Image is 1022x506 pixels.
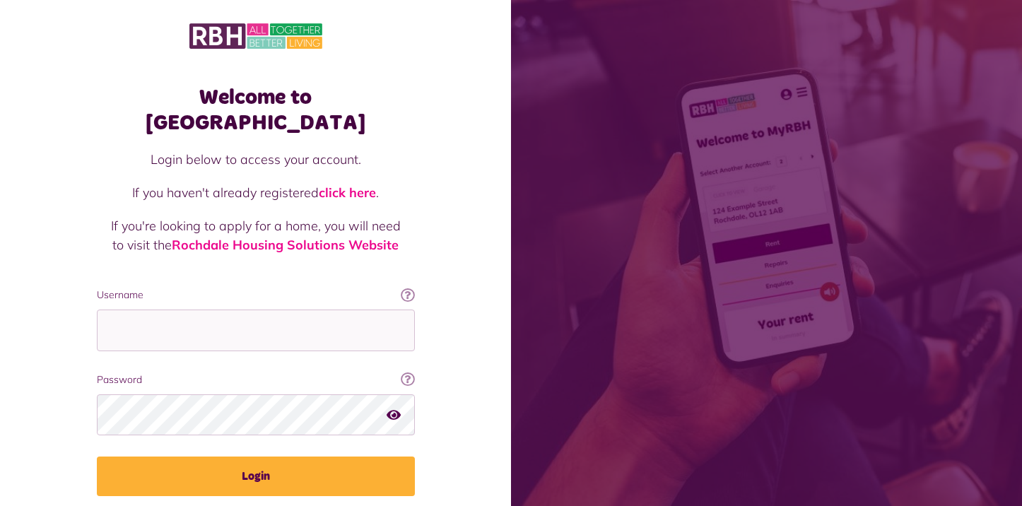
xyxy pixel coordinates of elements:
[111,216,401,254] p: If you're looking to apply for a home, you will need to visit the
[97,85,415,136] h1: Welcome to [GEOGRAPHIC_DATA]
[97,372,415,387] label: Password
[111,183,401,202] p: If you haven't already registered .
[172,237,399,253] a: Rochdale Housing Solutions Website
[97,288,415,302] label: Username
[111,150,401,169] p: Login below to access your account.
[319,184,376,201] a: click here
[189,21,322,51] img: MyRBH
[97,457,415,496] button: Login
